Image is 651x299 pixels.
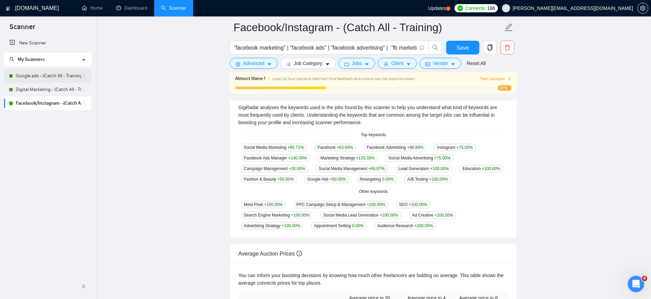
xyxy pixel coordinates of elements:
[4,69,91,83] li: Google ads - (Catch All - Training) - $75
[320,211,401,219] span: Social Media Lead Generation
[241,144,307,151] span: Social Media Marketing
[357,132,390,138] span: Top keywords
[288,145,304,150] span: +85.71 %
[6,3,11,14] img: logo
[456,43,469,52] span: Save
[367,202,385,207] span: +100.00 %
[434,144,475,151] span: Instagram
[483,41,497,54] button: copy
[289,166,305,171] span: +20.00 %
[311,222,366,230] span: Appointment Setting
[501,44,514,51] span: delete
[161,5,186,11] a: searchScanner
[404,175,450,183] span: A/B Testing
[235,75,265,82] span: Almost there !
[230,58,278,69] button: settingAdvancedcaret-down
[81,73,87,79] span: holder
[446,6,451,11] a: 5
[457,5,463,11] img: upwork-logo.png
[628,276,644,292] iframe: Intercom live chat
[272,76,415,81] span: Level Up Your Laziza AI Matches! Give feedback and unlock top-tier opportunities !
[460,165,503,172] span: Education
[434,156,451,160] span: +75.00 %
[4,22,41,36] span: Scanner
[81,87,87,92] span: holder
[380,213,398,218] span: +100.00 %
[294,60,322,67] span: Job Category
[315,144,356,151] span: Facebook
[638,5,648,11] span: setting
[642,276,647,281] span: 8
[116,5,147,11] a: dashboardDashboard
[4,36,91,50] li: New Scanner
[433,60,448,67] span: Vendor
[420,45,424,50] span: info-circle
[16,69,81,83] a: Google ads - (Catch All - Training) - $75
[386,154,453,162] span: Social Media Advertising
[338,58,375,69] button: folderJobscaret-down
[465,4,486,12] span: Connects:
[81,283,88,290] span: double-left
[234,43,416,52] input: Search Freelance Jobs...
[375,222,436,230] span: Audience Research
[429,44,442,51] span: search
[391,60,403,67] span: Client
[396,201,430,208] span: SEO
[637,3,648,14] button: setting
[241,175,296,183] span: Fashion & Beauty
[430,166,449,171] span: +100.00 %
[241,154,309,162] span: Facebook Ads Manager
[236,62,240,67] span: setting
[507,77,511,81] span: right
[487,4,495,12] span: 168
[482,166,500,171] span: +100.00 %
[264,202,282,207] span: +100.00 %
[10,36,86,50] a: New Scanner
[241,211,312,219] span: Search Engine Marketing
[4,96,91,110] li: Facebook/Instagram - (Catch All - Training)
[429,177,448,182] span: +100.00 %
[318,154,377,162] span: Marketing Strategy
[356,156,375,160] span: +133.33 %
[337,145,353,150] span: +63.64 %
[282,223,300,228] span: +100.00 %
[428,41,442,54] button: search
[81,101,87,106] span: holder
[238,104,508,126] div: GigRadar analyses the keywords used in the jobs found by this scanner to help you understand what...
[344,62,349,67] span: folder
[294,201,388,208] span: PPC Campaign Setup & Management
[238,244,508,263] div: Average Auction Prices
[407,145,424,150] span: +88.89 %
[364,62,369,67] span: caret-down
[384,62,388,67] span: user
[277,177,294,182] span: +50.00 %
[267,62,272,67] span: caret-down
[364,144,426,151] span: Facebook Advertising
[241,165,308,172] span: Campaign Management
[288,156,307,160] span: +140.00 %
[82,5,103,11] a: homeHome
[18,56,45,62] span: My Scanners
[238,272,508,287] div: You can inform your boosting decisions by knowing how much other freelancers are bidding on avera...
[291,213,309,218] span: +100.00 %
[435,213,453,218] span: +100.00 %
[286,62,291,67] span: bars
[480,76,511,82] button: Train Laziza AI
[498,85,511,91] span: 35%
[296,251,302,256] span: info-circle
[504,23,513,32] span: edit
[352,60,362,67] span: Jobs
[10,57,14,62] span: search
[355,188,392,195] span: Other keywords
[16,83,81,96] a: Digital Marketing - (Catch All - Training)-$100 hr.
[316,165,387,172] span: Social Media Management
[369,166,385,171] span: +66.67 %
[409,211,456,219] span: Ad Creative
[325,62,330,67] span: caret-down
[414,223,433,228] span: +100.00 %
[406,62,411,67] span: caret-down
[10,56,45,62] span: My Scanners
[241,201,285,208] span: Meta Pixel
[280,58,335,69] button: barsJob Categorycaret-down
[451,62,455,67] span: caret-down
